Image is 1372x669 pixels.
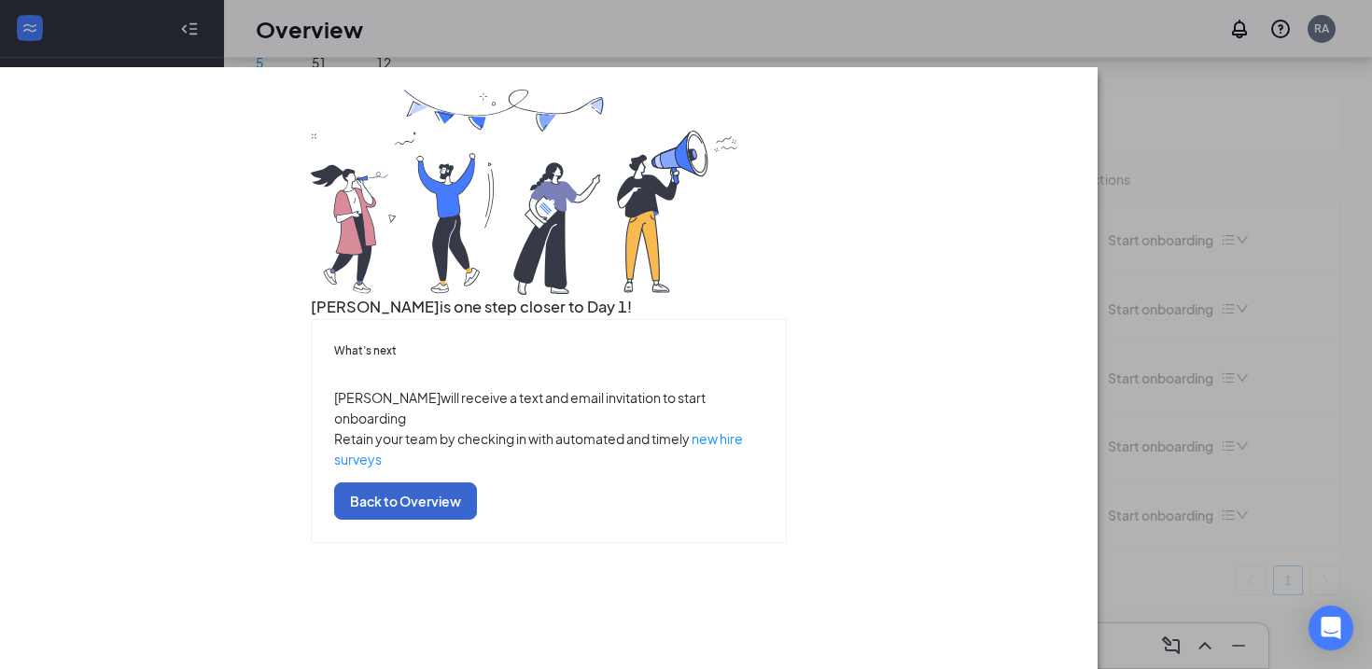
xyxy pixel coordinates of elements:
div: Open Intercom Messenger [1309,606,1353,650]
p: [PERSON_NAME] will receive a text and email invitation to start onboarding [334,387,763,428]
a: new hire surveys [334,430,743,467]
h5: What’s next [334,341,763,358]
img: you are all set [311,90,740,295]
button: Back to Overview [334,482,477,520]
p: Retain your team by checking in with automated and timely [334,428,763,469]
h3: [PERSON_NAME] is one step closer to Day 1! [311,295,787,319]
